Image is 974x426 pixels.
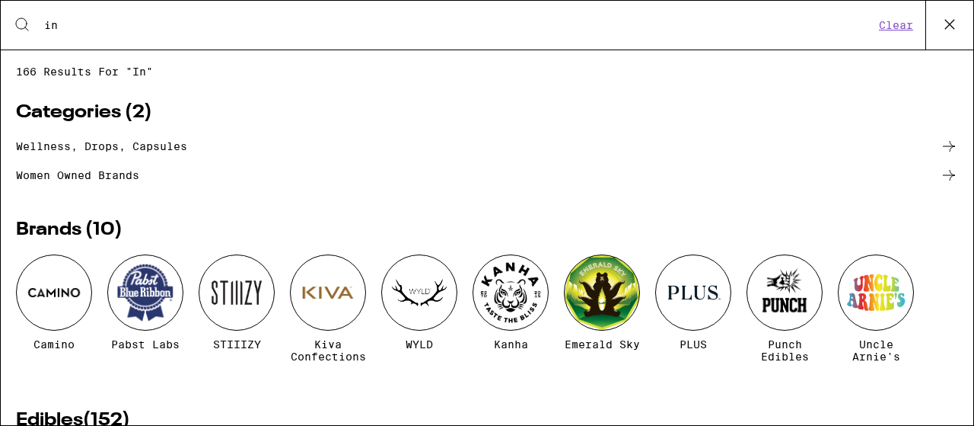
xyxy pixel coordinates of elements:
[406,338,433,351] span: WYLD
[680,338,707,351] span: PLUS
[16,166,958,184] a: Women owned brands
[16,66,958,78] span: 166 results for "in"
[111,338,180,351] span: Pabst Labs
[213,338,261,351] span: STIIIZY
[43,18,874,32] input: Search for products & categories
[746,338,823,363] span: Punch Edibles
[874,18,918,32] button: Clear
[16,104,958,122] h2: Categories ( 2 )
[494,338,528,351] span: Kanha
[33,338,75,351] span: Camino
[838,338,914,363] span: Uncle Arnie's
[16,137,958,155] a: Wellness, drops, capsules
[9,11,110,23] span: Hi. Need any help?
[16,221,958,239] h2: Brands ( 10 )
[290,338,366,363] span: Kiva Confections
[565,338,640,351] span: Emerald Sky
